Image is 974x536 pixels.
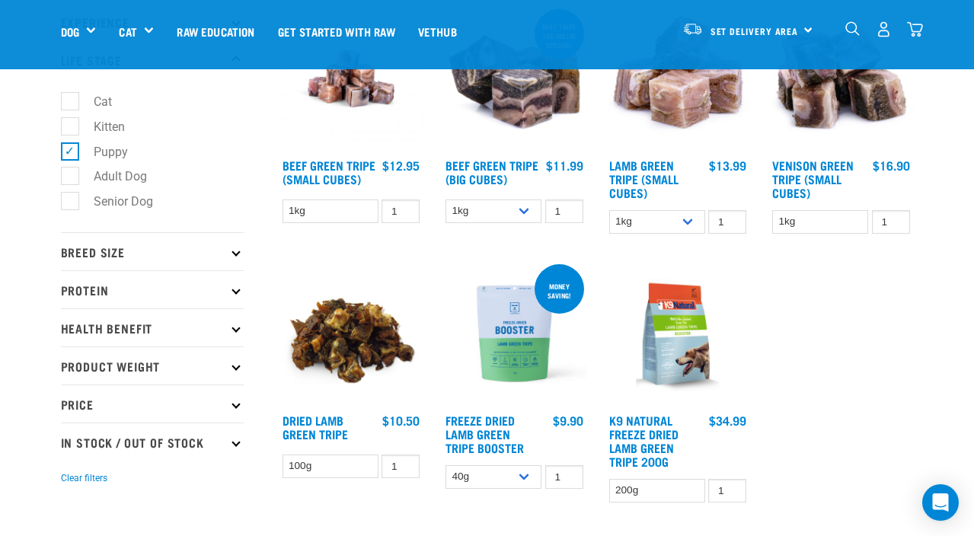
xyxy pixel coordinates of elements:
img: user.png [876,21,892,37]
p: Product Weight [61,346,244,384]
label: Puppy [69,142,134,161]
p: Protein [61,270,244,308]
input: 1 [382,455,420,478]
label: Adult Dog [69,167,153,186]
input: 1 [872,210,910,234]
a: Raw Education [165,1,266,62]
a: Freeze Dried Lamb Green Tripe Booster [445,416,524,451]
div: $12.95 [382,158,420,172]
a: Get started with Raw [267,1,407,62]
img: 1044 Green Tripe Beef [442,6,587,152]
img: Beef Tripe Bites 1634 [279,6,424,152]
p: Health Benefit [61,308,244,346]
label: Senior Dog [69,192,159,211]
a: K9 Natural Freeze Dried Lamb Green Tripe 200g [609,416,679,464]
a: Beef Green Tripe (Big Cubes) [445,161,538,182]
img: 1133 Green Tripe Lamb Small Cubes 01 [605,6,751,152]
a: Dog [61,23,79,40]
img: home-icon@2x.png [907,21,923,37]
p: Breed Size [61,232,244,270]
button: Clear filters [61,471,107,485]
input: 1 [708,210,746,234]
div: $9.90 [553,413,583,427]
div: Open Intercom Messenger [922,484,959,521]
label: Kitten [69,117,131,136]
input: 1 [545,465,583,489]
div: $11.99 [546,158,583,172]
div: $10.50 [382,413,420,427]
label: Cat [69,92,118,111]
a: Dried Lamb Green Tripe [283,416,348,437]
img: Pile Of Dried Lamb Tripe For Pets [279,261,424,407]
img: home-icon-1@2x.png [845,21,860,36]
p: Price [61,384,244,423]
input: 1 [382,199,420,223]
a: Lamb Green Tripe (Small Cubes) [609,161,679,196]
div: $13.99 [709,158,746,172]
img: van-moving.png [682,22,703,36]
a: Venison Green Tripe (Small Cubes) [772,161,854,196]
input: 1 [545,199,583,223]
img: Freeze Dried Lamb Green Tripe [442,261,587,407]
div: $34.99 [709,413,746,427]
span: Set Delivery Area [711,28,799,33]
p: In Stock / Out Of Stock [61,423,244,461]
div: Money saving! [535,275,584,307]
img: 1079 Green Tripe Venison 01 [768,6,914,152]
a: Beef Green Tripe (Small Cubes) [283,161,375,182]
a: Vethub [407,1,468,62]
div: $16.90 [873,158,910,172]
img: K9 Square [605,261,751,407]
input: 1 [708,479,746,502]
a: Cat [119,23,136,40]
